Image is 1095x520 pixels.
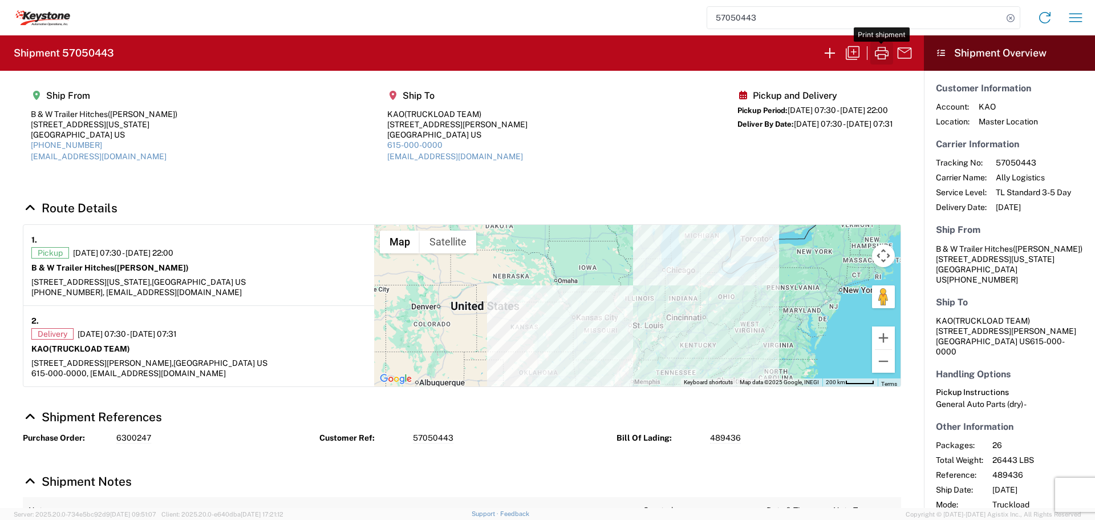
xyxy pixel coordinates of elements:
span: Reference: [936,470,983,480]
span: [STREET_ADDRESS][US_STATE] [936,255,1055,264]
span: ([PERSON_NAME]) [1013,244,1082,253]
h2: Shipment 57050443 [14,46,114,60]
h5: Other Information [936,421,1083,432]
span: Ally Logistics [996,172,1071,183]
a: [EMAIL_ADDRESS][DOMAIN_NAME] [387,152,523,161]
span: TL Standard 3-5 Day [996,187,1071,197]
span: [DATE] [996,202,1071,212]
span: [DATE] 17:21:12 [241,511,283,518]
span: [DATE] 07:30 - [DATE] 22:00 [788,106,888,115]
span: Pickup [31,247,69,259]
span: 57050443 [996,158,1071,168]
a: 615-000-0000 [387,140,443,150]
span: Tracking No: [936,158,987,168]
span: Truckload [992,499,1090,510]
h5: Ship From [936,224,1083,235]
span: [DATE] 07:30 - [DATE] 22:00 [73,248,173,258]
span: 489436 [992,470,1090,480]
button: Show street map [380,231,420,253]
img: Google [377,372,415,386]
div: B & W Trailer Hitches [31,109,177,119]
span: (TRUCKLOAD TEAM) [404,110,481,119]
span: 6300247 [116,433,151,444]
address: [GEOGRAPHIC_DATA] US [936,316,1083,357]
span: Server: 2025.20.0-734e5bc92d9 [14,511,156,518]
h5: Ship From [31,90,177,101]
span: [DATE] 07:30 - [DATE] 07:31 [78,329,177,339]
strong: Bill Of Lading: [617,433,702,444]
span: [STREET_ADDRESS][PERSON_NAME], [31,358,173,368]
span: 26 [992,440,1090,450]
span: KAO [STREET_ADDRESS][PERSON_NAME] [936,316,1076,336]
div: [STREET_ADDRESS][PERSON_NAME] [387,119,528,130]
div: 615-000-0000, [EMAIL_ADDRESS][DOMAIN_NAME] [31,368,366,378]
span: 26443 LBS [992,455,1090,465]
span: 489436 [710,433,741,444]
span: (TRUCKLOAD TEAM) [49,344,130,353]
h5: Pickup and Delivery [737,90,893,101]
button: Show satellite imagery [420,231,476,253]
h5: Customer Information [936,83,1083,94]
a: [PHONE_NUMBER] [31,140,102,150]
h5: Handling Options [936,369,1083,380]
strong: 2. [31,314,39,328]
a: Hide Details [23,201,117,215]
button: Map camera controls [872,244,895,267]
h6: Pickup Instructions [936,388,1083,397]
span: Copyright © [DATE]-[DATE] Agistix Inc., All Rights Reserved [906,509,1081,519]
h5: Ship To [387,90,528,101]
span: (TRUCKLOAD TEAM) [953,316,1030,325]
span: 57050443 [413,433,453,444]
span: 200 km [826,379,845,385]
div: [PHONE_NUMBER], [EMAIL_ADDRESS][DOMAIN_NAME] [31,287,366,297]
div: General Auto Parts (dry) - [936,399,1083,409]
span: [DATE] 09:51:07 [110,511,156,518]
span: Master Location [979,116,1038,127]
strong: B & W Trailer Hitches [31,263,189,272]
span: Delivery [31,328,74,340]
span: KAO [979,102,1038,112]
a: Terms [881,381,897,387]
span: [STREET_ADDRESS][US_STATE], [31,277,152,287]
header: Shipment Overview [924,35,1095,71]
div: [GEOGRAPHIC_DATA] US [387,130,528,140]
span: [DATE] [992,485,1090,495]
span: Deliver By Date: [737,120,794,128]
span: Carrier Name: [936,172,987,183]
span: Packages: [936,440,983,450]
strong: Customer Ref: [319,433,405,444]
span: Map data ©2025 Google, INEGI [740,379,819,385]
h5: Carrier Information [936,139,1083,150]
span: Client: 2025.20.0-e640dba [161,511,283,518]
span: B & W Trailer Hitches [936,244,1013,253]
span: 615-000-0000 [936,337,1065,356]
strong: KAO [31,344,130,353]
input: Shipment, tracking or reference number [707,7,1003,29]
span: [GEOGRAPHIC_DATA] US [173,358,267,368]
a: Feedback [500,510,529,517]
span: Pickup Period: [737,106,788,115]
a: Open this area in Google Maps (opens a new window) [377,372,415,386]
a: Hide Details [23,410,162,424]
button: Drag Pegman onto the map to open Street View [872,285,895,308]
button: Zoom in [872,326,895,349]
span: Total Weight: [936,455,983,465]
span: Mode: [936,499,983,510]
address: [GEOGRAPHIC_DATA] US [936,244,1083,285]
span: [DATE] 07:30 - [DATE] 07:31 [794,119,893,128]
h5: Ship To [936,297,1083,308]
span: Ship Date: [936,485,983,495]
a: Hide Details [23,474,132,489]
div: [GEOGRAPHIC_DATA] US [31,130,177,140]
button: Zoom out [872,350,895,373]
div: KAO [387,109,528,119]
strong: Purchase Order: [23,433,108,444]
span: Location: [936,116,970,127]
span: [GEOGRAPHIC_DATA] US [152,277,246,287]
a: [EMAIL_ADDRESS][DOMAIN_NAME] [31,152,167,161]
span: Service Level: [936,187,987,197]
a: Support [472,510,500,517]
div: [STREET_ADDRESS][US_STATE] [31,119,177,130]
button: Map Scale: 200 km per 47 pixels [822,378,878,386]
button: Keyboard shortcuts [684,378,733,386]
